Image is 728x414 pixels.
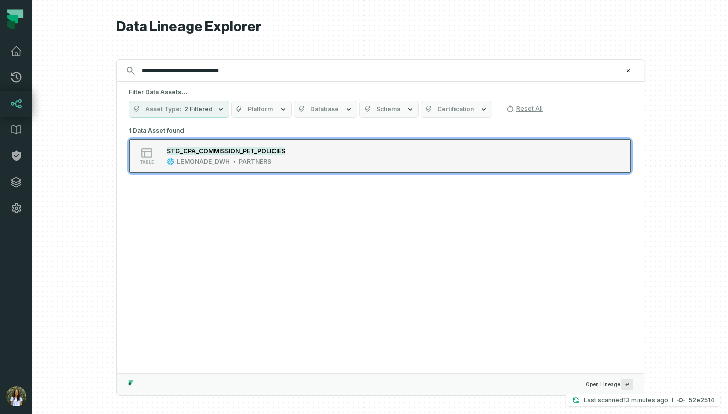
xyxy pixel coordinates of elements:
[167,147,285,155] mark: STG_CPA_COMMISSION_PET_POLICIES
[586,379,633,390] span: Open Lineage
[621,379,633,390] span: Press ↵ to add a new Data Asset to the graph
[117,124,644,373] div: Suggestions
[129,101,229,118] button: Asset Type2 Filtered
[623,396,668,404] relative-time: Sep 29, 2025, 4:45 PM GMT+3
[116,18,644,36] h1: Data Lineage Explorer
[248,105,273,113] span: Platform
[421,101,492,118] button: Certification
[623,66,633,76] button: Clear search query
[140,160,154,165] span: table
[184,105,213,113] span: 2 Filtered
[566,394,720,406] button: Last scanned[DATE] 4:45:20 PM52e2514
[129,139,631,173] button: tableLEMONADE_DWHPARTNERS
[6,386,26,406] img: avatar of Noa Gordon
[145,105,182,113] span: Asset Type
[294,101,357,118] button: Database
[584,395,668,405] p: Last scanned
[239,158,271,166] div: PARTNERS
[129,124,631,186] div: 1 Data Asset found
[502,101,547,117] button: Reset All
[231,101,292,118] button: Platform
[310,105,339,113] span: Database
[437,105,474,113] span: Certification
[177,158,230,166] div: LEMONADE_DWH
[689,397,714,403] h4: 52e2514
[129,88,631,96] h5: Filter Data Assets...
[376,105,400,113] span: Schema
[359,101,419,118] button: Schema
